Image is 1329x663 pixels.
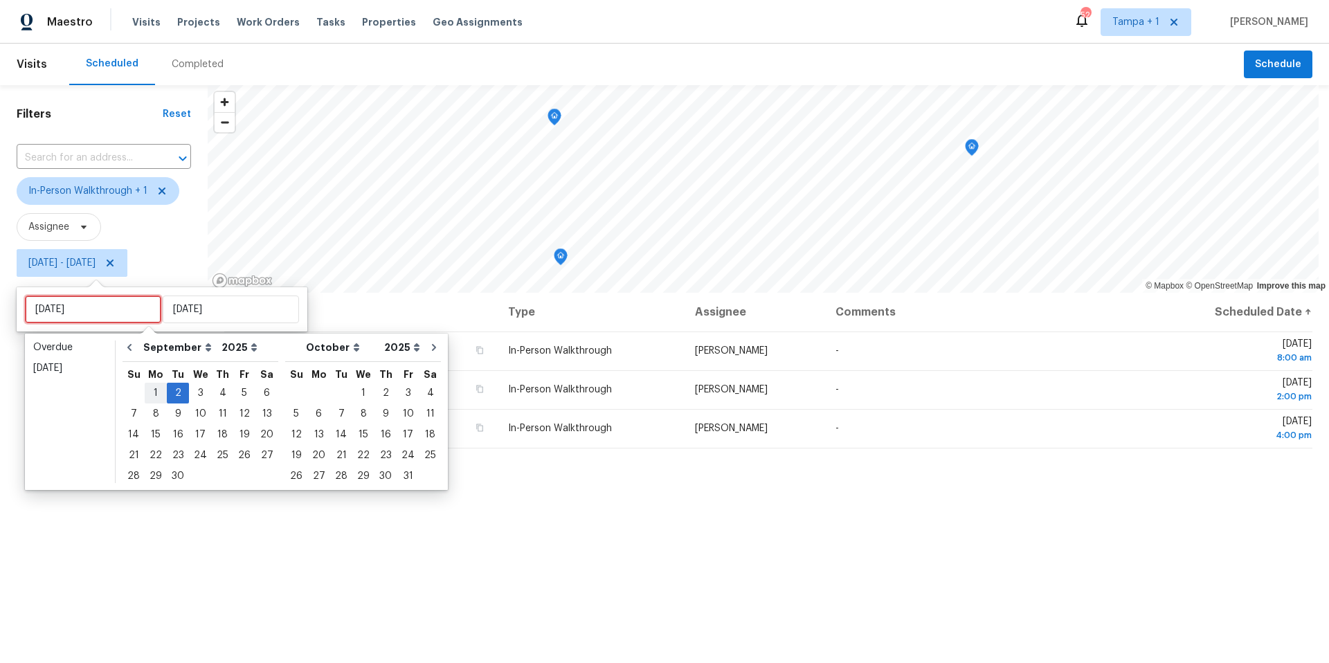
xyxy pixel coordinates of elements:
div: 26 [233,446,255,465]
div: Completed [172,57,224,71]
a: OpenStreetMap [1186,281,1253,291]
span: [DATE] [1162,339,1312,365]
span: Visits [132,15,161,29]
select: Year [218,337,261,358]
div: Sat Sep 13 2025 [255,403,278,424]
div: Tue Oct 28 2025 [330,466,352,487]
button: Copy Address [473,383,486,395]
abbr: Thursday [216,370,229,379]
button: Zoom in [215,92,235,112]
div: 12 [285,425,307,444]
div: Thu Sep 04 2025 [212,383,233,403]
span: [PERSON_NAME] [1224,15,1308,29]
div: Sun Oct 26 2025 [285,466,307,487]
div: Mon Oct 13 2025 [307,424,330,445]
div: 10 [189,404,212,424]
ul: Date picker shortcuts [28,337,111,487]
div: Thu Sep 11 2025 [212,403,233,424]
abbr: Tuesday [335,370,347,379]
div: 5 [233,383,255,403]
div: Tue Sep 30 2025 [167,466,189,487]
div: 20 [307,446,330,465]
span: Properties [362,15,416,29]
button: Copy Address [473,344,486,356]
a: Mapbox homepage [212,273,273,289]
div: Wed Sep 17 2025 [189,424,212,445]
div: 20 [255,425,278,444]
div: 12 [233,404,255,424]
div: 30 [374,466,397,486]
div: 52 [1081,8,1090,22]
abbr: Sunday [290,370,303,379]
span: In-Person Walkthrough [508,424,612,433]
div: Tue Sep 16 2025 [167,424,189,445]
input: Search for an address... [17,147,152,169]
abbr: Thursday [379,370,392,379]
div: Map marker [548,109,561,130]
div: 1 [352,383,374,403]
span: Tasks [316,17,345,27]
span: Tampa + 1 [1112,15,1159,29]
div: 8:00 am [1162,351,1312,365]
select: Year [381,337,424,358]
div: Fri Oct 03 2025 [397,383,419,403]
span: Projects [177,15,220,29]
input: Sat, Jan 01 [25,296,161,323]
span: Zoom out [215,113,235,132]
div: Mon Sep 15 2025 [145,424,167,445]
div: Tue Oct 21 2025 [330,445,352,466]
div: Sun Sep 07 2025 [123,403,145,424]
div: Thu Sep 18 2025 [212,424,233,445]
abbr: Friday [239,370,249,379]
div: 13 [307,425,330,444]
th: Address [224,293,497,331]
abbr: Friday [404,370,413,379]
span: [PERSON_NAME] [695,424,768,433]
div: Thu Oct 30 2025 [374,466,397,487]
div: 2 [374,383,397,403]
th: Assignee [684,293,824,331]
span: [PERSON_NAME] [695,346,768,356]
span: [DATE] [1162,417,1312,442]
span: Assignee [28,220,69,234]
span: Work Orders [237,15,300,29]
div: Overdue [33,340,107,354]
div: 3 [189,383,212,403]
div: 3 [397,383,419,403]
div: 18 [419,425,441,444]
abbr: Wednesday [356,370,371,379]
div: Map marker [965,139,979,161]
div: Wed Oct 15 2025 [352,424,374,445]
div: Fri Oct 31 2025 [397,466,419,487]
div: Sat Oct 25 2025 [419,445,441,466]
div: 8 [145,404,167,424]
div: 30 [167,466,189,486]
div: 14 [123,425,145,444]
div: Wed Sep 10 2025 [189,403,212,424]
div: Thu Oct 23 2025 [374,445,397,466]
span: [DATE] - [DATE] [28,256,96,270]
div: 7 [330,404,352,424]
abbr: Saturday [424,370,437,379]
div: Fri Oct 24 2025 [397,445,419,466]
div: Fri Oct 10 2025 [397,403,419,424]
div: Sun Sep 14 2025 [123,424,145,445]
div: 4 [212,383,233,403]
div: Sun Oct 19 2025 [285,445,307,466]
div: 25 [419,446,441,465]
span: Visits [17,49,47,80]
div: 6 [255,383,278,403]
select: Month [140,337,218,358]
div: 21 [330,446,352,465]
div: 24 [397,446,419,465]
span: - [835,424,839,433]
div: Sun Sep 21 2025 [123,445,145,466]
th: Scheduled Date ↑ [1151,293,1312,331]
div: Fri Sep 12 2025 [233,403,255,424]
span: [DATE] [1162,378,1312,403]
div: 29 [352,466,374,486]
div: 16 [374,425,397,444]
div: Mon Sep 29 2025 [145,466,167,487]
div: 13 [255,404,278,424]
